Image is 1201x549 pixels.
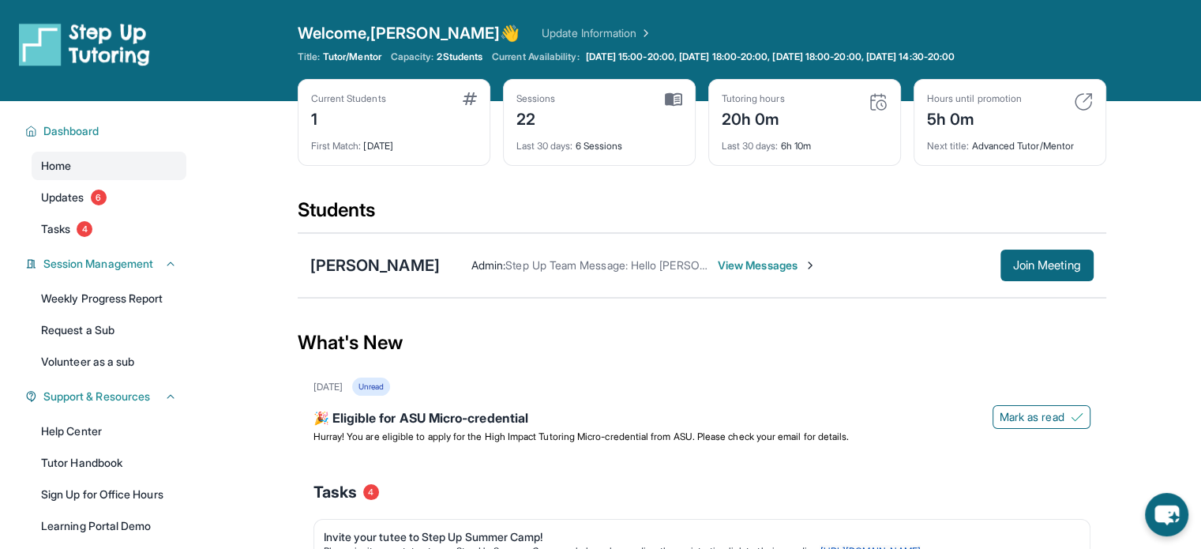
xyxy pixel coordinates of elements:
div: Current Students [311,92,386,105]
a: Request a Sub [32,316,186,344]
a: Update Information [542,25,652,41]
span: [DATE] 15:00-20:00, [DATE] 18:00-20:00, [DATE] 18:00-20:00, [DATE] 14:30-20:00 [586,51,955,63]
img: card [665,92,682,107]
span: Last 30 days : [516,140,573,152]
div: [PERSON_NAME] [310,254,440,276]
a: [DATE] 15:00-20:00, [DATE] 18:00-20:00, [DATE] 18:00-20:00, [DATE] 14:30-20:00 [583,51,958,63]
span: Tutor/Mentor [323,51,381,63]
div: 6h 10m [722,130,888,152]
span: Session Management [43,256,153,272]
a: Sign Up for Office Hours [32,480,186,509]
span: Last 30 days : [722,140,779,152]
span: 4 [363,484,379,500]
a: Learning Portal Demo [32,512,186,540]
img: Chevron Right [636,25,652,41]
div: Tutoring hours [722,92,785,105]
a: Tutor Handbook [32,449,186,477]
a: Weekly Progress Report [32,284,186,313]
span: Title: [298,51,320,63]
span: Updates [41,190,84,205]
div: Students [298,197,1106,232]
span: Home [41,158,71,174]
div: What's New [298,308,1106,378]
span: 4 [77,221,92,237]
img: card [1074,92,1093,111]
span: Mark as read [1000,409,1064,425]
img: Chevron-Right [804,259,816,272]
div: [DATE] [311,130,477,152]
span: 6 [91,190,107,205]
img: card [463,92,477,105]
span: Next title : [927,140,970,152]
div: Sessions [516,92,556,105]
span: First Match : [311,140,362,152]
div: 1 [311,105,386,130]
button: Dashboard [37,123,177,139]
span: Welcome, [PERSON_NAME] 👋 [298,22,520,44]
button: Session Management [37,256,177,272]
div: Hours until promotion [927,92,1022,105]
img: Mark as read [1071,411,1083,423]
span: Admin : [471,258,505,272]
span: Support & Resources [43,389,150,404]
a: Volunteer as a sub [32,348,186,376]
img: logo [19,22,150,66]
div: 6 Sessions [516,130,682,152]
span: View Messages [718,258,816,273]
span: Tasks [313,481,357,503]
div: 22 [516,105,556,130]
div: Advanced Tutor/Mentor [927,130,1093,152]
button: chat-button [1145,493,1188,536]
div: Unread [352,378,390,396]
div: 20h 0m [722,105,785,130]
button: Support & Resources [37,389,177,404]
span: Current Availability: [492,51,579,63]
span: Capacity: [391,51,434,63]
div: 🎉 Eligible for ASU Micro-credential [313,408,1090,431]
div: 5h 0m [927,105,1022,130]
span: Join Meeting [1013,261,1081,270]
button: Join Meeting [1000,250,1094,281]
button: Mark as read [993,405,1090,429]
a: Updates6 [32,183,186,212]
div: [DATE] [313,381,343,393]
div: Invite your tutee to Step Up Summer Camp! [324,529,1068,545]
img: card [869,92,888,111]
a: Help Center [32,417,186,446]
span: Hurray! You are eligible to apply for the High Impact Tutoring Micro-credential from ASU. Please ... [313,431,850,442]
span: Tasks [41,221,70,237]
span: Dashboard [43,123,99,139]
a: Tasks4 [32,215,186,243]
a: Home [32,152,186,180]
span: 2 Students [437,51,482,63]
